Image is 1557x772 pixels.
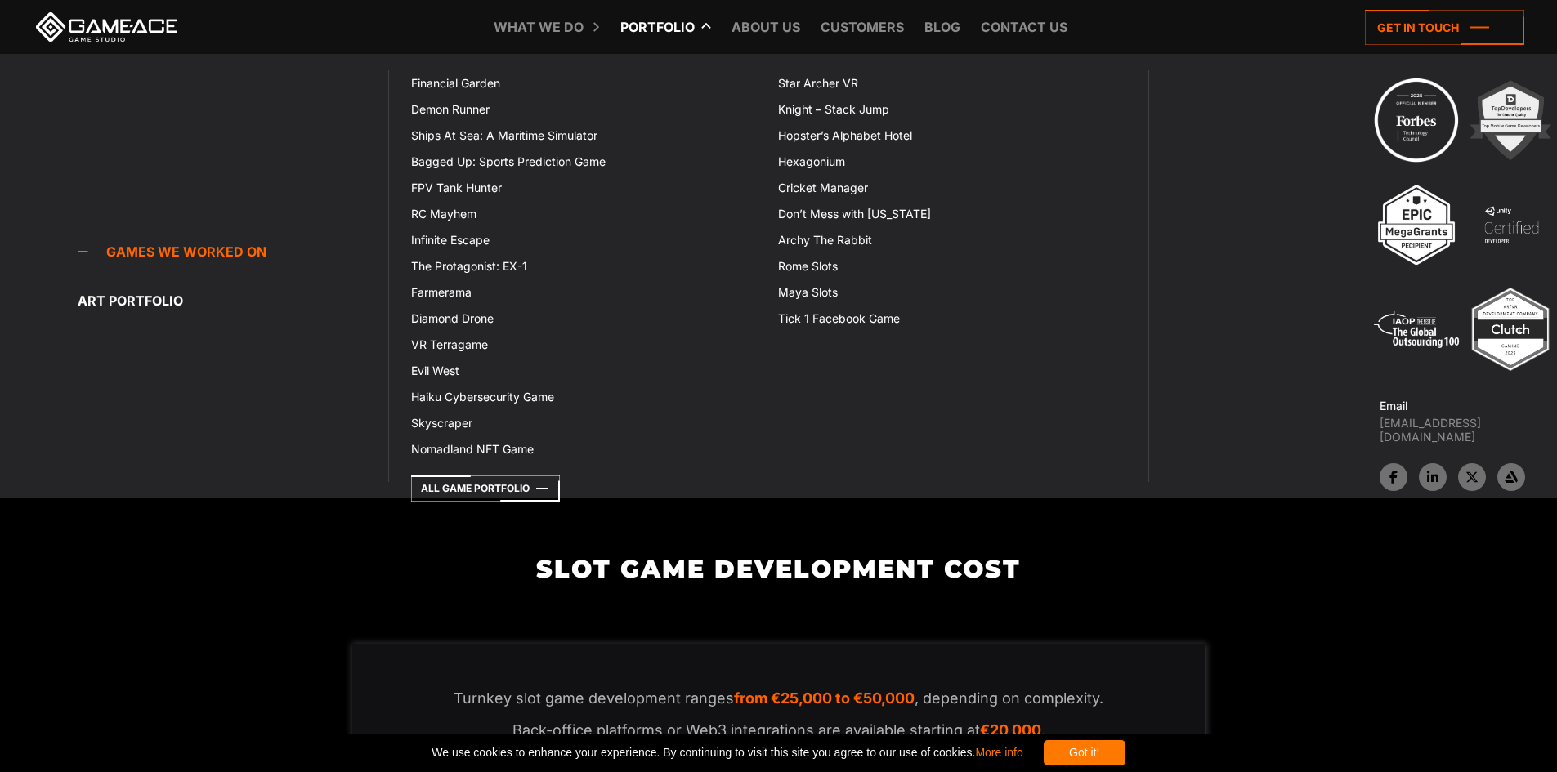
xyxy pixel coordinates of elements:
[1466,180,1556,270] img: 4
[401,201,768,227] a: RC Mayhem
[385,689,1172,708] p: Turnkey slot game development ranges , depending on complexity.
[1371,284,1461,374] img: 5
[401,227,768,253] a: Infinite Escape
[1465,284,1555,374] img: Top ar vr development company gaming 2025 game ace
[768,149,1135,175] a: Hexagonium
[385,721,1172,740] p: Back-office platforms or Web3 integrations are available starting at .
[1371,180,1461,270] img: 3
[401,123,768,149] a: Ships At Sea: A Maritime Simulator
[401,70,768,96] a: Financial Garden
[432,740,1022,765] span: We use cookies to enhance your experience. By continuing to visit this site you agree to our use ...
[1044,740,1125,765] div: Got it!
[768,279,1135,306] a: Maya Slots
[768,175,1135,201] a: Cricket Manager
[1380,416,1557,444] a: [EMAIL_ADDRESS][DOMAIN_NAME]
[980,721,1041,739] em: €20,000
[78,235,388,268] a: Games we worked on
[1380,399,1407,413] strong: Email
[401,96,768,123] a: Demon Runner
[401,358,768,384] a: Evil West
[1371,75,1461,165] img: Technology council badge program ace 2025 game ace
[734,689,915,707] em: from €25,000 to €50,000
[411,475,560,502] a: All Game Portfolio
[401,306,768,332] a: Diamond Drone
[768,253,1135,279] a: Rome Slots
[401,384,768,410] a: Haiku Cybersecurity Game
[768,227,1135,253] a: Archy The Rabbit
[78,284,388,317] a: Art portfolio
[1465,75,1555,165] img: 2
[401,149,768,175] a: Bagged Up: Sports Prediction Game
[768,96,1135,123] a: Knight – Stack Jump
[401,332,768,358] a: VR Terragame
[401,253,768,279] a: The Protagonist: EX-1
[343,556,1214,582] h2: Slot Game Development Cost
[768,201,1135,227] a: Don’t Mess with [US_STATE]
[768,123,1135,149] a: Hopster’s Alphabet Hotel
[401,436,768,462] a: Nomadland NFT Game
[768,70,1135,96] a: Star Archer VR
[401,410,768,436] a: Skyscraper
[401,279,768,306] a: Farmerama
[975,746,1022,759] a: More info
[1365,10,1524,45] a: Get in touch
[401,175,768,201] a: FPV Tank Hunter
[768,306,1135,332] a: Tick 1 Facebook Game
